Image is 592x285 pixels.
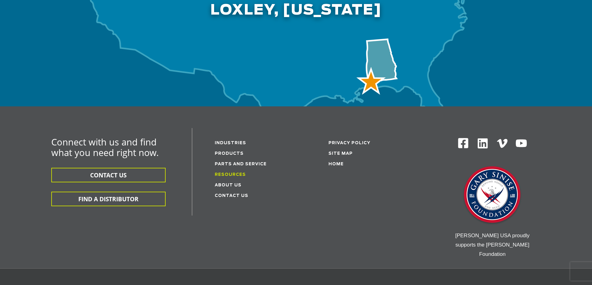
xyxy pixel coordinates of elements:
button: CONTACT US [51,168,166,182]
a: Resources [215,173,246,177]
img: Facebook [457,137,469,149]
a: Contact Us [215,194,248,198]
a: Products [215,152,244,156]
span: Connect with us and find what you need right now. [51,136,159,158]
a: Privacy Policy [328,141,370,145]
span: [PERSON_NAME] USA proudly supports the [PERSON_NAME] Foundation [455,233,530,257]
a: About Us [215,183,241,187]
a: Industries [215,141,246,145]
a: Home [328,162,344,166]
img: Vimeo [497,139,507,148]
img: Gary Sinise Foundation [461,164,523,226]
img: Linkedin [477,137,489,149]
button: FIND A DISTRIBUTOR [51,192,166,206]
a: Site Map [328,152,353,156]
img: Youtube [515,137,527,149]
a: Parts and service [215,162,267,166]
